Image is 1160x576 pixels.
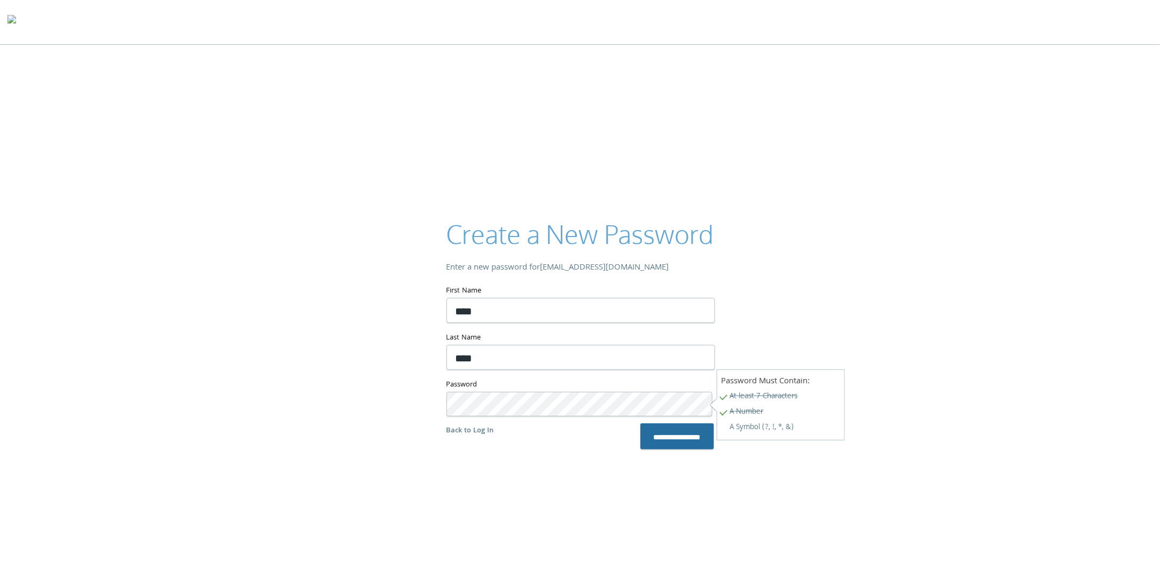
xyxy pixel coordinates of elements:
[722,390,840,405] span: At least 7 Characters
[7,11,16,33] img: todyl-logo-dark.svg
[722,421,840,436] span: A Symbol (?, !, *, &)
[446,332,714,345] label: Last Name
[717,369,845,440] div: Password Must Contain:
[722,405,840,421] span: A Number
[692,398,705,411] keeper-lock: Open Keeper Popup
[446,285,714,298] label: First Name
[446,261,714,276] div: Enter a new password for [EMAIL_ADDRESS][DOMAIN_NAME]
[446,425,494,437] a: Back to Log In
[446,378,714,392] label: Password
[446,216,714,252] h2: Create a New Password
